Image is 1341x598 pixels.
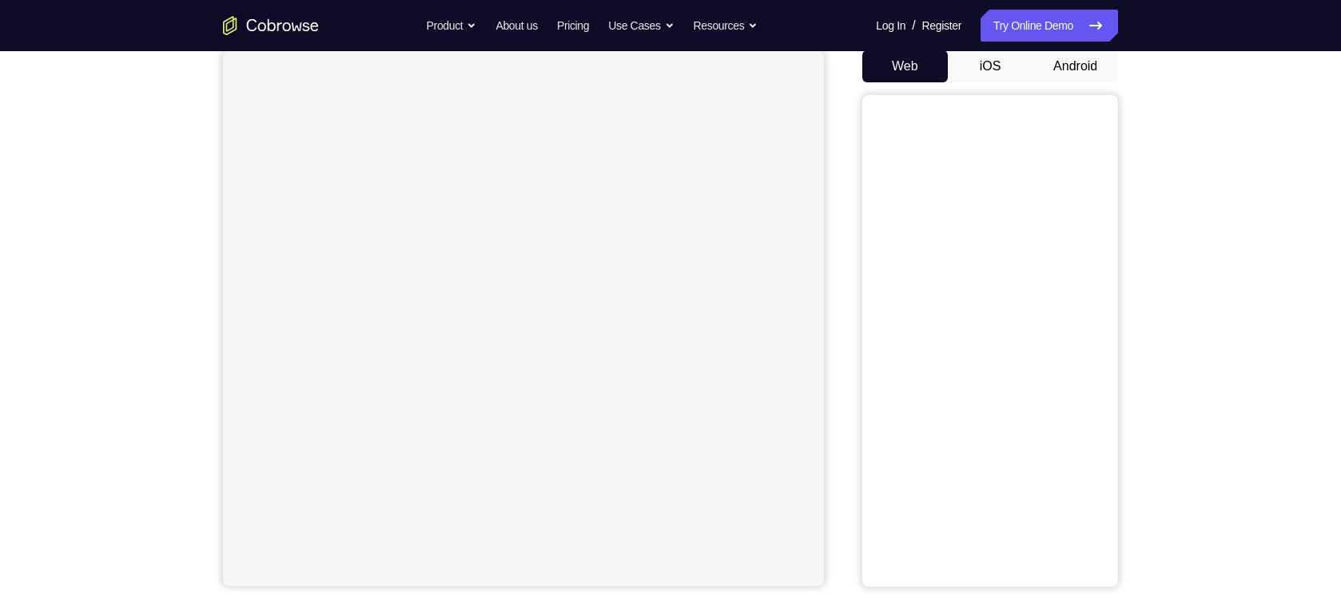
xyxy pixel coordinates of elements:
a: Register [922,10,961,42]
button: iOS [948,50,1033,82]
a: Go to the home page [223,16,319,35]
button: Resources [694,10,758,42]
button: Use Cases [608,10,674,42]
a: Try Online Demo [981,10,1118,42]
span: / [912,16,915,35]
iframe: Agent [223,50,824,586]
a: About us [495,10,537,42]
a: Pricing [557,10,589,42]
a: Log In [876,10,905,42]
button: Android [1033,50,1118,82]
button: Web [862,50,948,82]
button: Product [427,10,477,42]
